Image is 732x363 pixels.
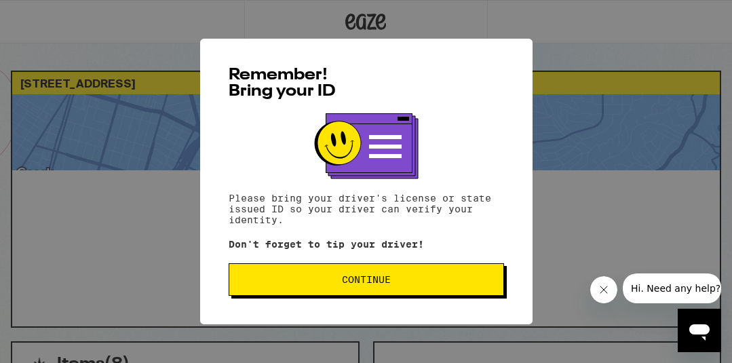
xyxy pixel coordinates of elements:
iframe: Close message [590,276,617,303]
p: Please bring your driver's license or state issued ID so your driver can verify your identity. [229,193,504,225]
iframe: Button to launch messaging window [678,309,721,352]
span: Continue [342,275,391,284]
button: Continue [229,263,504,296]
iframe: Message from company [623,273,721,303]
p: Don't forget to tip your driver! [229,239,504,250]
span: Remember! Bring your ID [229,67,336,100]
